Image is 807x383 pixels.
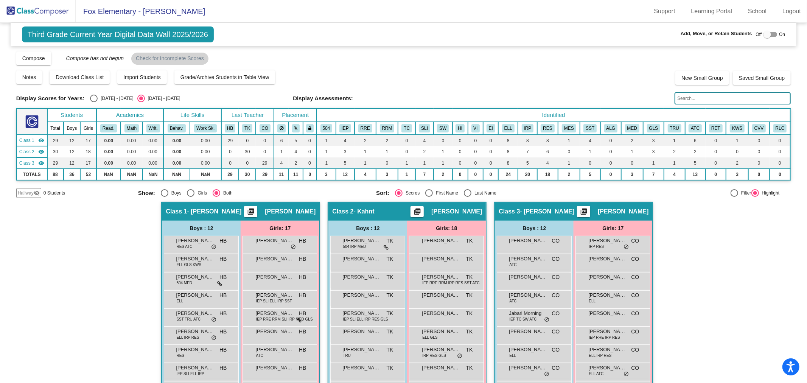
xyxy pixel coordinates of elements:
[495,221,574,236] div: Boys : 12
[355,169,376,180] td: 4
[752,124,766,132] button: CVV
[498,157,518,169] td: 8
[483,122,498,135] th: Emotional Impairment (1.5 if primary)
[256,157,274,169] td: 29
[600,122,621,135] th: Allergy
[303,146,317,157] td: 0
[376,157,398,169] td: 0
[468,169,483,180] td: 0
[739,75,785,81] span: Saved Small Group
[376,169,398,180] td: 3
[100,124,117,132] button: Read.
[317,146,336,157] td: 1
[413,208,422,218] mat-icon: picture_as_pdf
[468,135,483,146] td: 0
[726,169,748,180] td: 3
[419,124,430,132] button: SLI
[246,208,255,218] mat-icon: picture_as_pdf
[336,169,355,180] td: 12
[289,157,303,169] td: 2
[537,122,558,135] th: Reading Extra Support
[407,221,486,236] div: Girls: 18
[47,146,64,157] td: 30
[96,135,121,146] td: 0.00
[336,146,355,157] td: 3
[317,109,790,122] th: Identified
[274,146,289,157] td: 1
[17,146,47,157] td: Tracy Kahnt - Kahnt
[770,146,790,157] td: 0
[456,124,465,132] button: HI
[415,122,434,135] th: Speech/Language Impairment
[239,169,256,180] td: 30
[664,169,685,180] td: 4
[274,169,289,180] td: 11
[498,146,518,157] td: 8
[317,135,336,146] td: 1
[415,157,434,169] td: 1
[748,169,770,180] td: 0
[256,169,274,180] td: 29
[221,146,239,157] td: 0
[194,190,207,196] div: Girls
[452,157,468,169] td: 0
[17,157,47,169] td: Catherine O'Gorman - O'Gorman
[143,169,163,180] td: NaN
[274,135,289,146] td: 6
[437,124,449,132] button: SW
[339,124,351,132] button: IEP
[190,157,221,169] td: 0.00
[779,31,785,38] span: On
[706,146,726,157] td: 0
[518,122,537,135] th: Individual Reading Improvement Plan (IRIP: K-3)
[415,169,434,180] td: 7
[689,124,702,132] button: ATC
[675,71,729,85] button: New Small Group
[380,124,395,132] button: RRM
[80,122,96,135] th: Girls
[681,75,723,81] span: New Small Group
[401,124,412,132] button: TC
[17,135,47,146] td: Heather Bochenek - Bochenek
[22,26,214,42] span: Third Grade Current Year Digital Data Wall 2025/2026
[621,157,643,169] td: 0
[317,157,336,169] td: 1
[190,135,221,146] td: 0.00
[64,135,81,146] td: 12
[468,146,483,157] td: 0
[225,124,235,132] button: HB
[415,135,434,146] td: 4
[239,135,256,146] td: 0
[643,169,664,180] td: 7
[242,124,252,132] button: TK
[518,135,537,146] td: 8
[706,169,726,180] td: 0
[434,169,452,180] td: 2
[39,137,45,143] mat-icon: visibility
[80,135,96,146] td: 17
[577,206,590,217] button: Print Students Details
[502,124,515,132] button: ELL
[643,135,664,146] td: 3
[706,135,726,146] td: 0
[770,157,790,169] td: 0
[336,135,355,146] td: 4
[773,124,787,132] button: RLC
[59,55,124,61] span: Compose has not begun
[726,122,748,135] th: Kindergarten Waiver Student
[98,95,133,102] div: [DATE] - [DATE]
[138,190,155,196] span: Show:
[376,122,398,135] th: Resource Room Math
[398,157,415,169] td: 1
[124,124,139,132] button: Math
[518,146,537,157] td: 7
[498,122,518,135] th: English Language Learner
[376,135,398,146] td: 2
[738,190,751,196] div: Filter
[355,122,376,135] th: Resource Room ELA
[376,146,398,157] td: 1
[742,5,773,17] a: School
[562,124,576,132] button: MES
[537,146,558,157] td: 6
[580,157,600,169] td: 0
